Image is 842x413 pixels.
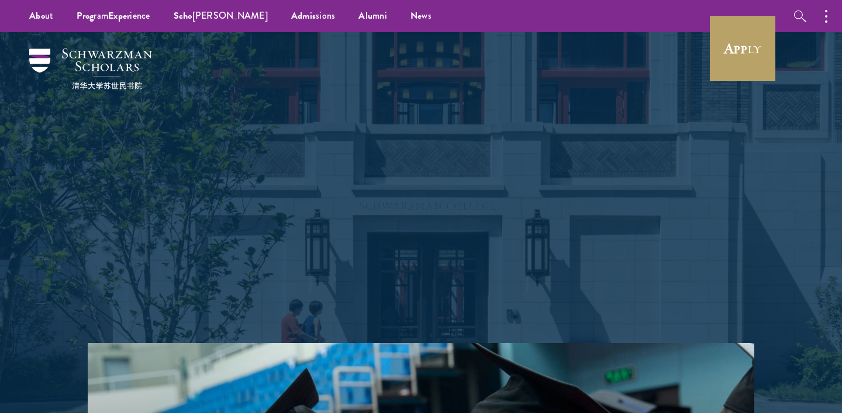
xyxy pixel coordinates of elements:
[29,9,45,23] b: Abo
[358,9,372,23] b: Alu
[108,9,130,23] b: Exper
[77,9,94,23] b: Prog
[724,39,761,58] span: ly
[724,39,747,57] b: App
[174,9,268,23] span: [PERSON_NAME]
[174,9,192,23] b: Scho
[29,48,152,89] img: Schwarzman Scholars
[410,9,432,23] span: ws
[291,9,336,23] span: sions
[710,16,775,81] a: Apply
[77,9,150,23] span: ram ience
[291,9,316,23] b: Admis
[410,9,422,23] b: Ne
[29,9,53,23] span: ut
[358,9,387,23] span: mni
